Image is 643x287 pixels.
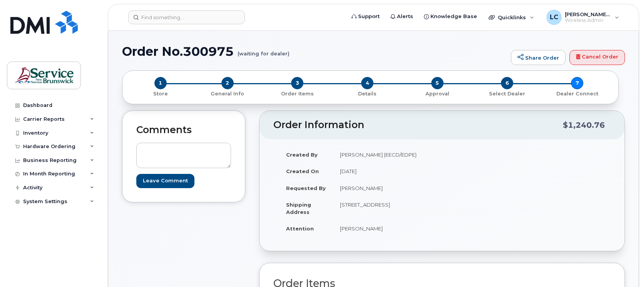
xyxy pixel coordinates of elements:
[361,77,373,89] span: 4
[405,90,469,97] p: Approval
[511,50,566,65] a: Share Order
[472,89,543,97] a: 6 Select Dealer
[476,90,539,97] p: Select Dealer
[333,180,436,197] td: [PERSON_NAME]
[221,77,234,89] span: 2
[196,90,260,97] p: General Info
[262,89,332,97] a: 3 Order Items
[136,125,231,135] h2: Comments
[335,90,399,97] p: Details
[402,89,472,97] a: 5 Approval
[569,50,625,65] a: Cancel Order
[238,45,290,57] small: (waiting for dealer)
[333,196,436,220] td: [STREET_ADDRESS]
[286,185,326,191] strong: Requested By
[286,152,318,158] strong: Created By
[136,174,194,188] input: Leave Comment
[431,77,444,89] span: 5
[286,225,314,232] strong: Attention
[291,77,303,89] span: 3
[122,45,507,58] h1: Order No.300975
[333,146,436,163] td: [PERSON_NAME] (EECD/EDPE)
[333,220,436,237] td: [PERSON_NAME]
[273,120,563,130] h2: Order Information
[333,163,436,180] td: [DATE]
[265,90,329,97] p: Order Items
[563,118,605,132] div: $1,240.76
[286,168,319,174] strong: Created On
[193,89,263,97] a: 2 General Info
[132,90,189,97] p: Store
[332,89,402,97] a: 4 Details
[501,77,513,89] span: 6
[129,89,193,97] a: 1 Store
[154,77,167,89] span: 1
[286,202,311,215] strong: Shipping Address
